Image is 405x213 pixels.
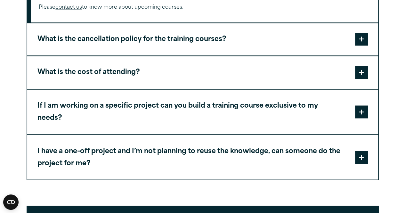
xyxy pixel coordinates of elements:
button: Open CMP widget [3,194,19,210]
button: What is the cost of attending? [27,56,378,89]
button: I have a one-off project and I’m not planning to reuse the knowledge, can someone do the project ... [27,135,378,180]
p: Please to know more about upcoming courses. [39,3,370,12]
button: If I am working on a specific project can you build a training course exclusive to my needs? [27,89,378,134]
a: contact us [55,5,82,10]
button: What is the cancellation policy for the training courses? [27,23,378,56]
